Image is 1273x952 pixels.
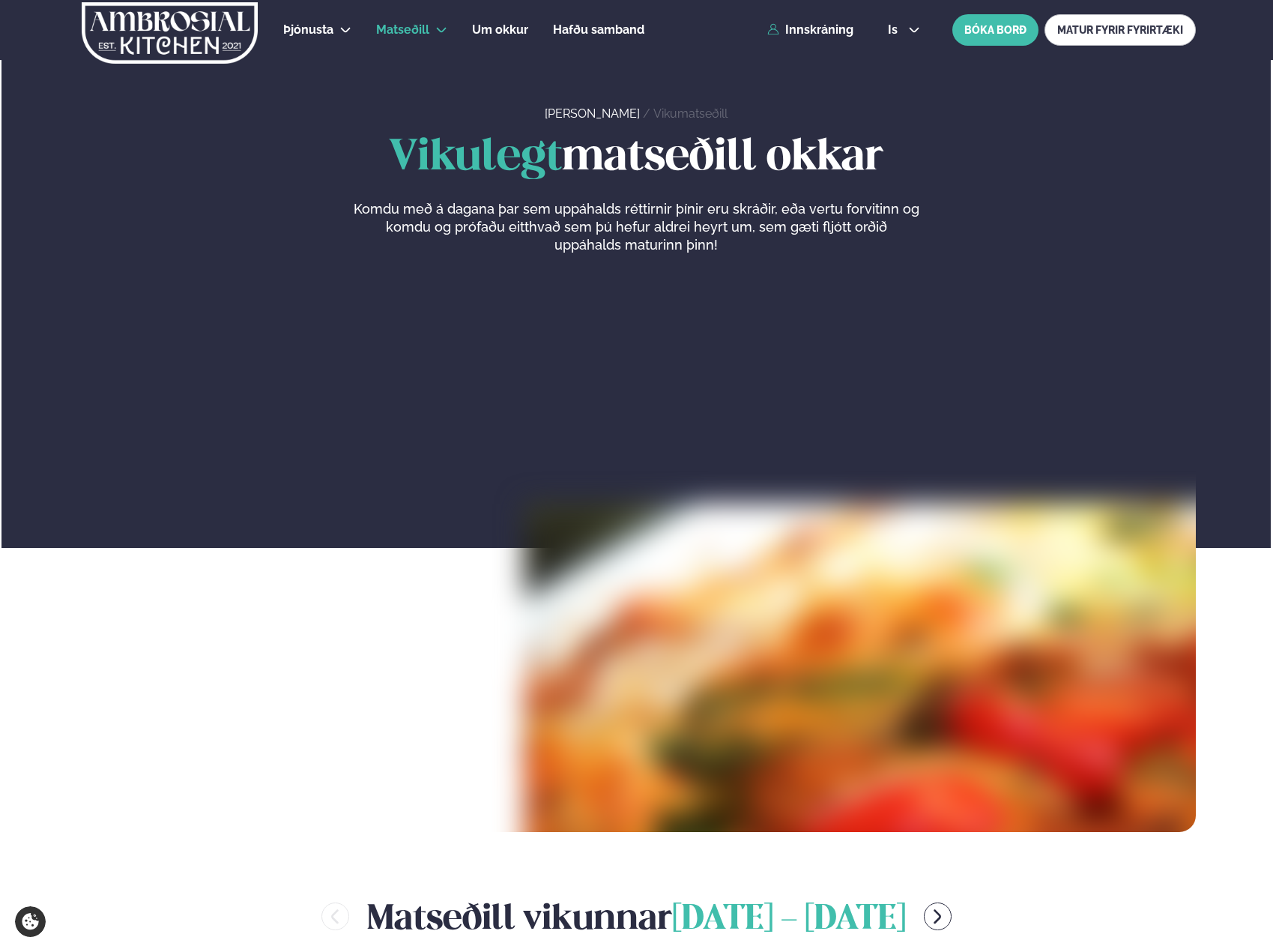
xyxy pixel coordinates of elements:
[472,21,528,39] a: Um okkur
[321,903,349,930] button: menu-btn-left
[376,22,429,37] span: Matseðill
[767,23,853,37] a: Innskráning
[643,106,653,121] span: /
[283,22,333,37] span: Þjónusta
[952,14,1038,46] button: BÓKA BORÐ
[353,200,919,254] p: Komdu með á dagana þar sem uppáhalds réttirnir þínir eru skráðir, eða vertu forvitinn og komdu og...
[924,903,952,930] button: menu-btn-right
[77,134,1196,182] h1: matseðill okkar
[672,903,906,936] span: [DATE] - [DATE]
[553,22,644,37] span: Hafðu samband
[80,2,259,64] img: logo
[888,24,902,36] span: is
[653,106,728,121] a: Vikumatseðill
[389,137,562,178] span: Vikulegt
[545,106,640,121] a: [PERSON_NAME]
[376,21,429,39] a: Matseðill
[1044,14,1196,46] a: MATUR FYRIR FYRIRTÆKI
[15,906,46,937] a: Cookie settings
[472,22,528,37] span: Um okkur
[553,21,644,39] a: Hafðu samband
[876,24,932,36] button: is
[367,892,906,941] h2: Matseðill vikunnar
[283,21,333,39] a: Þjónusta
